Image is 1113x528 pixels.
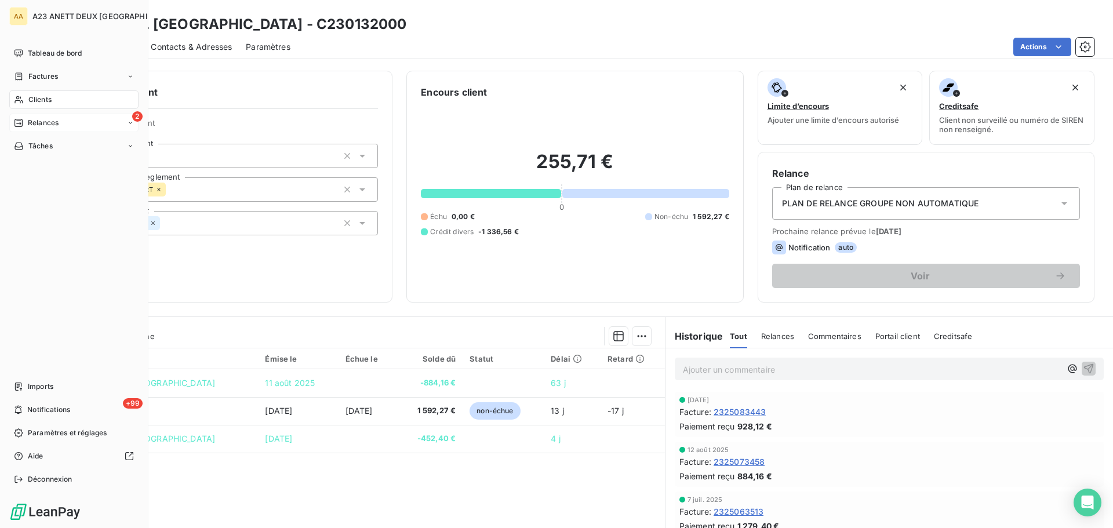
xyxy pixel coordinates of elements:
span: 2325083443 [714,406,766,418]
div: Solde dû [403,354,456,363]
span: 63 j [551,378,566,388]
span: [DATE] [265,406,292,416]
span: 2325063513 [714,505,764,518]
span: Tableau de bord [28,48,82,59]
a: Aide [9,447,139,465]
span: 12 août 2025 [688,446,729,453]
span: Propriétés Client [93,118,378,134]
div: Échue le [345,354,390,363]
button: Voir [772,264,1080,288]
span: [DATE] [345,406,373,416]
span: 928,12 € [737,420,772,432]
div: Référence [89,354,251,364]
span: Tâches [28,141,53,151]
h2: 255,71 € [421,150,729,185]
span: -452,40 € [403,433,456,445]
span: A23 ANETT DEUX [GEOGRAPHIC_DATA] [32,12,179,21]
span: [DATE] [876,227,902,236]
span: 11 août 2025 [265,378,315,388]
span: Client non surveillé ou numéro de SIREN non renseigné. [939,115,1085,134]
span: 1 592,27 € [403,405,456,417]
img: Logo LeanPay [9,502,81,521]
span: +99 [123,398,143,409]
div: AA [9,7,28,26]
input: Ajouter une valeur [166,184,175,195]
span: Portail client [875,332,920,341]
span: Paramètres et réglages [28,428,107,438]
span: [DATE] [265,434,292,443]
span: Commentaires [808,332,861,341]
span: Facture : [679,456,711,468]
span: [DATE] [688,396,710,403]
span: Imports [28,381,53,392]
span: Facture : [679,406,711,418]
span: Échu [430,212,447,222]
div: Émise le [265,354,331,363]
span: 4 j [551,434,560,443]
button: CreditsafeClient non surveillé ou numéro de SIREN non renseigné. [929,71,1094,145]
h3: HOTEL [GEOGRAPHIC_DATA] - C230132000 [102,14,406,35]
span: Relances [28,118,59,128]
h6: Relance [772,166,1080,180]
span: Factures [28,71,58,82]
span: 2 [132,111,143,122]
input: Ajouter une valeur [160,218,169,228]
div: Retard [608,354,658,363]
span: 7 juil. 2025 [688,496,723,503]
span: Non-échu [654,212,688,222]
span: Déconnexion [28,474,72,485]
span: Relances [761,332,794,341]
span: 13 j [551,406,564,416]
span: Voir [786,271,1054,281]
span: 2325073458 [714,456,765,468]
button: Actions [1013,38,1071,56]
span: Crédit divers [430,227,474,237]
span: non-échue [470,402,520,420]
span: Aide [28,451,43,461]
span: 0 [559,202,564,212]
span: Notification [788,243,831,252]
span: Notifications [27,405,70,415]
div: Open Intercom Messenger [1074,489,1101,516]
span: 0,00 € [452,212,475,222]
span: VIRT reglt [GEOGRAPHIC_DATA] [89,434,215,443]
span: 884,16 € [737,470,772,482]
span: Creditsafe [939,101,979,111]
span: Paiement reçu [679,420,735,432]
span: Limite d’encours [768,101,829,111]
button: Limite d’encoursAjouter une limite d’encours autorisé [758,71,923,145]
span: 1 592,27 € [693,212,729,222]
span: Clients [28,94,52,105]
span: -1 336,56 € [478,227,519,237]
span: Paramètres [246,41,290,53]
span: PLAN DE RELANCE GROUPE NON AUTOMATIQUE [782,198,979,209]
span: Tout [730,332,747,341]
span: Contacts & Adresses [151,41,232,53]
h6: Encours client [421,85,487,99]
h6: Informations client [70,85,378,99]
h6: Historique [665,329,723,343]
span: -17 j [608,406,624,416]
div: Délai [551,354,594,363]
div: Statut [470,354,537,363]
span: auto [835,242,857,253]
span: Facture : [679,505,711,518]
span: VIRT reglt [GEOGRAPHIC_DATA] [89,378,215,388]
span: Paiement reçu [679,470,735,482]
span: -884,16 € [403,377,456,389]
span: Ajouter une limite d’encours autorisé [768,115,899,125]
span: Creditsafe [934,332,973,341]
span: Prochaine relance prévue le [772,227,1080,236]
